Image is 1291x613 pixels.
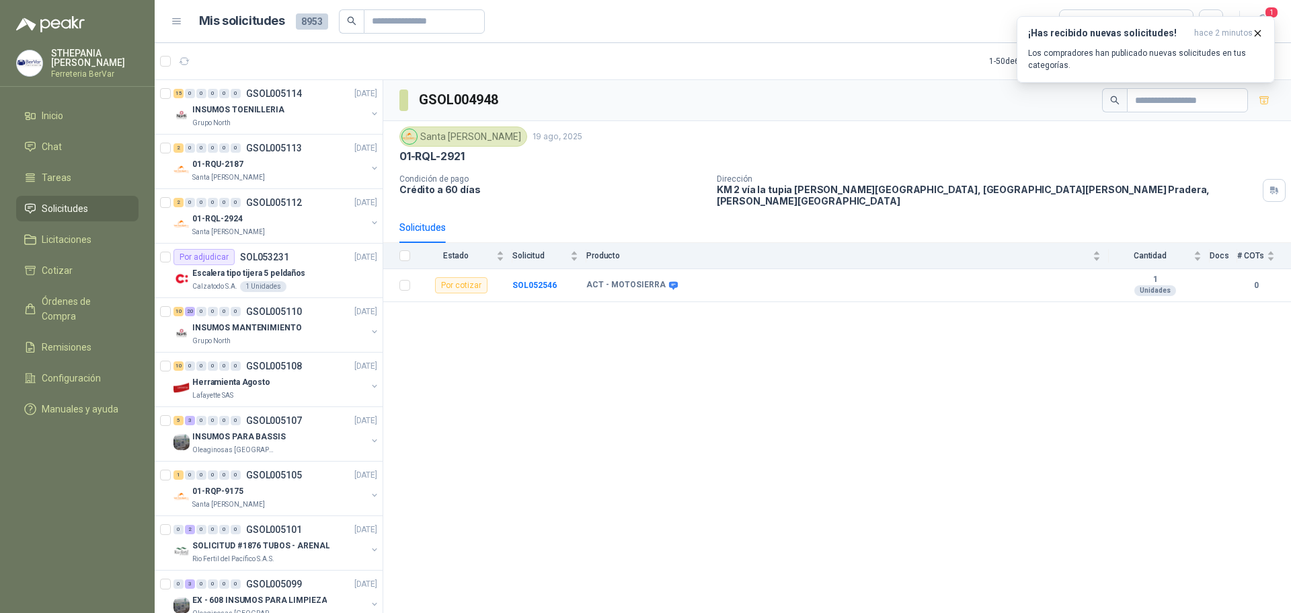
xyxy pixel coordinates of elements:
[354,414,377,427] p: [DATE]
[246,579,302,589] p: GSOL005099
[586,280,666,291] b: ACT - MOTOSIERRA
[246,198,302,207] p: GSOL005112
[196,361,206,371] div: 0
[717,184,1257,207] p: KM 2 vía la tupia [PERSON_NAME][GEOGRAPHIC_DATA], [GEOGRAPHIC_DATA][PERSON_NAME] Pradera , [PERSO...
[42,232,91,247] span: Licitaciones
[192,390,233,401] p: Lafayette SAS
[354,196,377,209] p: [DATE]
[354,142,377,155] p: [DATE]
[512,243,586,269] th: Solicitud
[399,220,446,235] div: Solicitudes
[231,89,241,98] div: 0
[42,108,63,123] span: Inicio
[196,579,206,589] div: 0
[1264,6,1279,19] span: 1
[185,579,195,589] div: 3
[173,470,184,480] div: 1
[192,267,305,280] p: Escalera tipo tijera 5 peldaños
[219,470,229,480] div: 0
[533,131,582,143] p: 19 ago, 2025
[173,416,184,425] div: 5
[185,416,195,425] div: 3
[231,143,241,153] div: 0
[16,365,139,391] a: Configuración
[16,16,85,32] img: Logo peakr
[173,107,190,123] img: Company Logo
[512,281,557,290] b: SOL052546
[16,289,139,329] a: Órdenes de Compra
[42,263,73,278] span: Cotizar
[1134,285,1176,296] div: Unidades
[173,303,380,347] a: 10 20 0 0 0 0 GSOL005110[DATE] Company LogoINSUMOS MANTENIMIENTOGrupo North
[1237,279,1275,292] b: 0
[173,412,380,456] a: 5 3 0 0 0 0 GSOL005107[DATE] Company LogoINSUMOS PARA BASSISOleaginosas [GEOGRAPHIC_DATA][PERSON_...
[354,87,377,100] p: [DATE]
[51,70,139,78] p: Ferreteria BerVar
[173,325,190,341] img: Company Logo
[219,361,229,371] div: 0
[246,307,302,316] p: GSOL005110
[435,277,487,293] div: Por cotizar
[173,380,190,396] img: Company Logo
[354,305,377,318] p: [DATE]
[354,524,377,536] p: [DATE]
[155,244,383,298] a: Por adjudicarSOL053231[DATE] Company LogoEscalera tipo tijera 5 peldañosCalzatodo S.A.1 Unidades
[1251,9,1275,34] button: 1
[192,594,327,607] p: EX - 608 INSUMOS PARA LIMPIEZA
[185,525,195,534] div: 2
[192,554,274,565] p: Rio Fertil del Pacífico S.A.S.
[16,196,139,221] a: Solicitudes
[196,416,206,425] div: 0
[173,521,380,565] a: 0 2 0 0 0 0 GSOL005101[DATE] Company LogoSOLICITUD #1876 TUBOS - ARENALRio Fertil del Pacífico S....
[1237,251,1264,260] span: # COTs
[231,416,241,425] div: 0
[1028,28,1189,39] h3: ¡Has recibido nuevas solicitudes!
[173,467,380,510] a: 1 0 0 0 0 0 GSOL005105[DATE] Company Logo01-RQP-9175Santa [PERSON_NAME]
[1210,243,1237,269] th: Docs
[219,143,229,153] div: 0
[219,89,229,98] div: 0
[16,334,139,360] a: Remisiones
[192,445,277,456] p: Oleaginosas [GEOGRAPHIC_DATA][PERSON_NAME]
[196,89,206,98] div: 0
[354,469,377,482] p: [DATE]
[296,13,328,30] span: 8953
[402,129,417,144] img: Company Logo
[586,251,1090,260] span: Producto
[192,540,329,552] p: SOLICITUD #1876 TUBOS - ARENAL
[173,143,184,153] div: 2
[246,470,302,480] p: GSOL005105
[192,172,265,183] p: Santa [PERSON_NAME]
[192,104,284,116] p: INSUMOS TOENILLERIA
[354,251,377,264] p: [DATE]
[192,499,265,510] p: Santa [PERSON_NAME]
[1194,28,1253,39] span: hace 2 minutos
[192,322,301,334] p: INSUMOS MANTENIMIENTO
[173,198,184,207] div: 2
[173,434,190,450] img: Company Logo
[192,485,243,498] p: 01-RQP-9175
[586,243,1109,269] th: Producto
[196,143,206,153] div: 0
[418,251,494,260] span: Estado
[354,578,377,591] p: [DATE]
[42,371,101,386] span: Configuración
[173,358,380,401] a: 10 0 0 0 0 0 GSOL005108[DATE] Company LogoHerramienta AgostoLafayette SAS
[192,158,243,171] p: 01-RQU-2187
[208,89,218,98] div: 0
[192,431,286,443] p: INSUMOS PARA BASSIS
[246,89,302,98] p: GSOL005114
[173,361,184,371] div: 10
[185,198,195,207] div: 0
[199,11,285,31] h1: Mis solicitudes
[173,161,190,178] img: Company Logo
[196,307,206,316] div: 0
[399,174,706,184] p: Condición de pago
[231,525,241,534] div: 0
[173,271,190,287] img: Company Logo
[16,103,139,129] a: Inicio
[16,258,139,283] a: Cotizar
[185,143,195,153] div: 0
[1109,243,1210,269] th: Cantidad
[399,149,465,164] p: 01-RQL-2921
